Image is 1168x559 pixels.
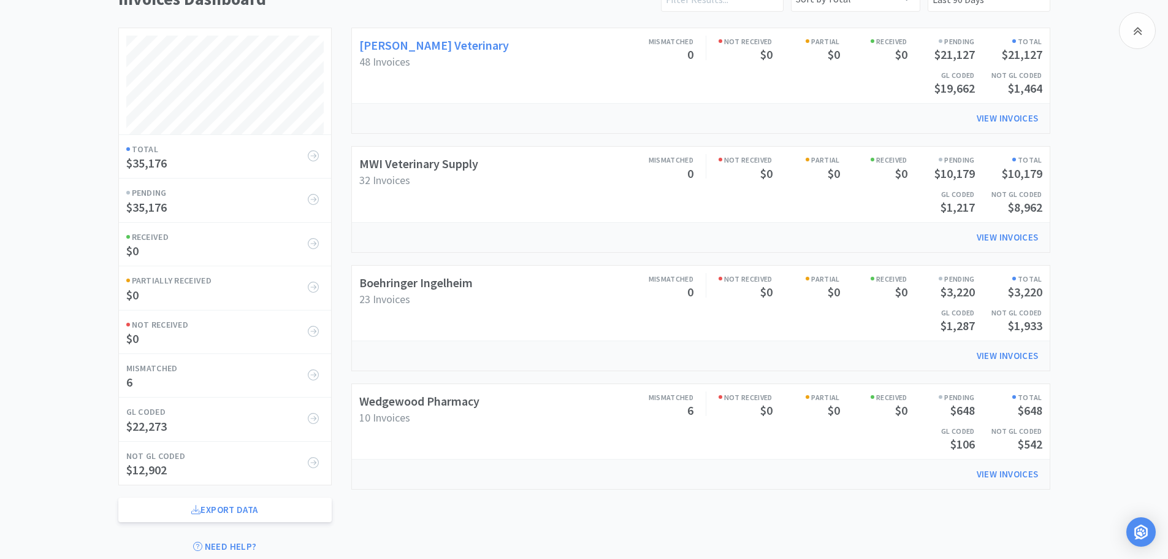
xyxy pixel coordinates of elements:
a: Received$0 [840,391,907,418]
span: $106 [950,436,975,452]
span: 32 Invoices [359,173,410,187]
span: 0 [687,166,693,181]
a: Total$21,127 [975,36,1042,62]
span: 6 [126,374,132,390]
span: $0 [828,47,840,62]
h6: Not GL Coded [975,425,1042,437]
h6: Partially Received [126,274,313,287]
span: 0 [687,47,693,62]
a: Mismatched6 [626,391,693,418]
span: $0 [895,284,907,299]
h6: Pending [126,186,313,199]
a: Pending$3,220 [907,273,975,299]
span: $22,273 [126,418,167,434]
a: Pending$648 [907,391,975,418]
h6: GL Coded [907,307,975,318]
span: $648 [950,403,975,418]
h6: Mismatched [626,391,693,403]
a: Pending$35,176 [119,178,331,222]
a: Partial$0 [773,391,840,418]
h6: Partial [773,273,840,285]
span: $0 [895,47,907,62]
span: $21,127 [934,47,975,62]
a: GL Coded$1,217 [907,188,975,215]
span: 0 [687,284,693,299]
a: GL Coded$106 [907,425,975,452]
a: Not Received$0 [719,154,773,180]
span: $8,962 [1008,199,1042,215]
a: Not GL Coded$1,464 [975,69,1042,96]
a: Mismatched0 [626,36,693,62]
a: Partial$0 [773,36,840,62]
a: Not Received$0 [719,36,773,62]
h6: Mismatched [126,361,313,375]
span: $0 [760,166,773,181]
span: $0 [126,287,139,303]
h6: Mismatched [626,154,693,166]
h6: Not Received [126,318,313,331]
span: $35,176 [126,155,167,171]
span: $0 [895,403,907,418]
span: $19,662 [934,80,975,96]
h6: Partial [773,36,840,47]
a: Total$35,176 [119,134,331,178]
h6: Not GL Coded [975,69,1042,81]
span: $0 [760,403,773,418]
h6: GL Coded [907,425,975,437]
h6: GL Coded [126,405,313,418]
span: $3,220 [941,284,975,299]
h6: Mismatched [626,273,693,285]
a: Export Data [118,498,332,522]
span: 23 Invoices [359,292,410,306]
span: $0 [760,47,773,62]
a: View Invoices [968,106,1047,131]
a: Mismatched0 [626,154,693,180]
a: Not Received$0 [119,310,331,353]
a: Received$0 [840,154,907,180]
span: $0 [126,331,139,346]
h6: Total [975,36,1042,47]
div: Open Intercom Messenger [1126,517,1156,547]
h6: Total [975,391,1042,403]
span: $1,287 [941,318,975,333]
span: $0 [895,166,907,181]
a: Total$648 [975,391,1042,418]
h6: Pending [907,273,975,285]
span: $3,220 [1008,284,1042,299]
a: Not GL Coded$8,962 [975,188,1042,215]
a: Not GL Coded$1,933 [975,307,1042,333]
h6: Not GL Coded [126,449,313,463]
span: $35,176 [126,199,167,215]
a: Not Received$0 [719,273,773,299]
h6: Received [840,273,907,285]
span: 6 [687,403,693,418]
span: $1,933 [1008,318,1042,333]
a: GL Coded$1,287 [907,307,975,333]
h6: GL Coded [907,69,975,81]
span: $12,902 [126,462,167,477]
span: $0 [828,403,840,418]
span: 10 Invoices [359,411,410,425]
h6: Pending [907,36,975,47]
a: Partial$0 [773,154,840,180]
a: Received$0 [119,222,331,266]
h6: Partial [773,391,840,403]
h6: Received [840,154,907,166]
span: $21,127 [1002,47,1042,62]
h6: Total [975,154,1042,166]
h6: Not Received [719,273,773,285]
span: $0 [760,284,773,299]
a: Boehringer Ingelheim [359,275,473,290]
h6: Not Received [719,36,773,47]
h6: Received [126,230,313,244]
a: Not Received$0 [719,391,773,418]
h6: Total [126,142,313,156]
h6: Not Received [719,154,773,166]
a: View Invoices [968,344,1047,368]
span: $1,217 [941,199,975,215]
a: Total$10,179 [975,154,1042,180]
h6: Mismatched [626,36,693,47]
span: 48 Invoices [359,55,410,69]
a: GL Coded$19,662 [907,69,975,96]
h6: Total [975,273,1042,285]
